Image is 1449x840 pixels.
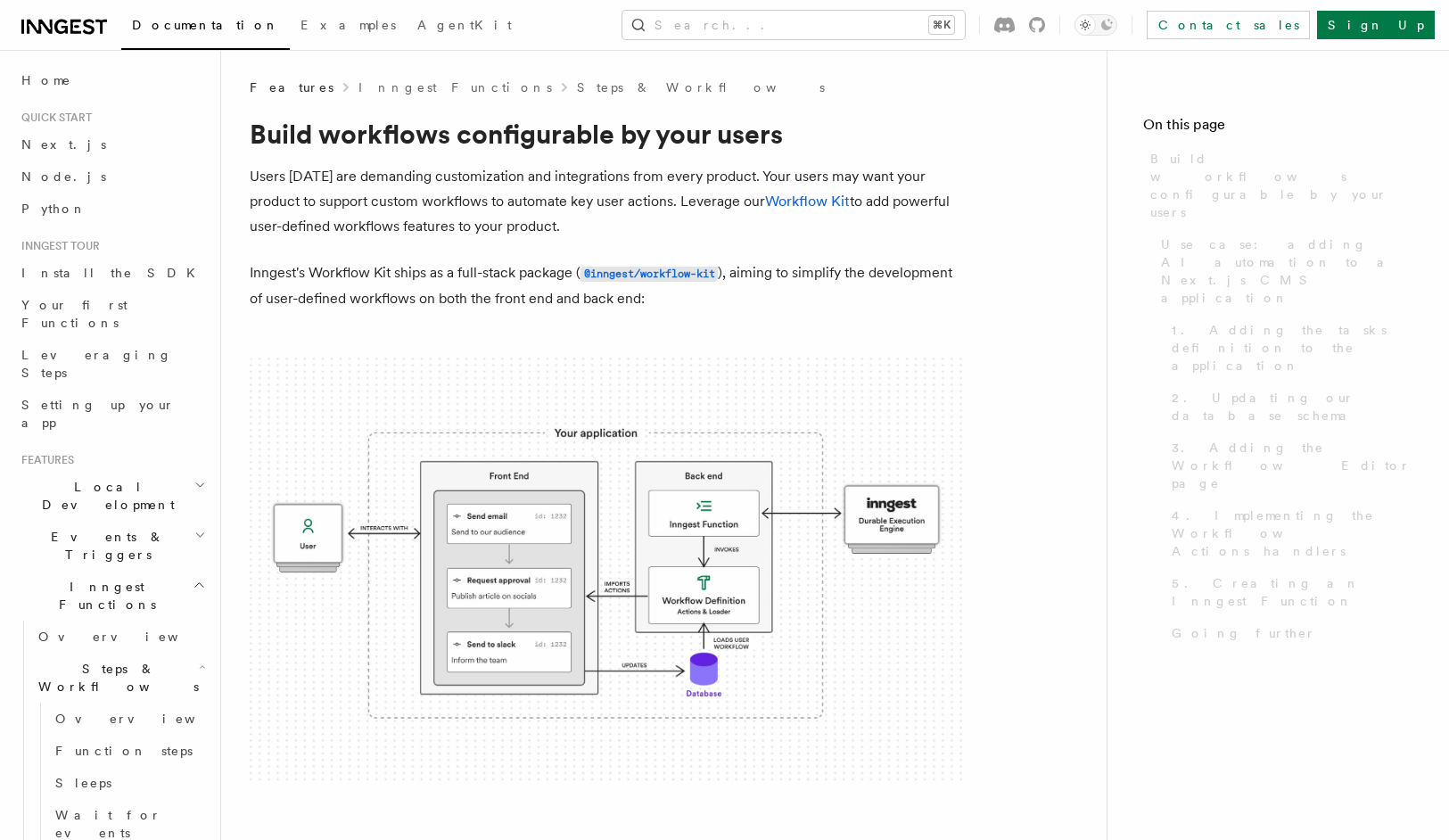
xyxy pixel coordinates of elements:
span: Wait for events [55,808,161,840]
span: Sleeps [55,776,111,790]
a: 4. Implementing the Workflow Actions handlers [1165,499,1413,567]
h1: Build workflows configurable by your users [250,118,963,150]
a: Going further [1165,617,1413,649]
a: @inngest/workflow-kit [580,264,718,281]
span: Steps & Workflows [31,660,199,696]
a: Inngest Functions [358,78,552,96]
span: Features [250,78,333,96]
button: Local Development [14,471,210,521]
button: Events & Triggers [14,521,210,571]
a: Function steps [48,735,210,767]
span: Documentation [132,18,279,32]
a: Your first Functions [14,289,210,339]
a: Sleeps [48,767,210,799]
p: Users [DATE] are demanding customization and integrations from every product. Your users may want... [250,164,963,239]
span: Setting up your app [21,398,175,430]
span: Quick start [14,111,92,125]
a: Contact sales [1147,11,1310,39]
img: The Workflow Kit provides a Workflow Engine to compose workflow actions on the back end and a set... [250,358,963,785]
code: @inngest/workflow-kit [580,267,718,282]
a: Overview [48,703,210,735]
a: Home [14,64,210,96]
span: Use case: adding AI automation to a Next.js CMS application [1161,235,1413,307]
span: AgentKit [417,18,512,32]
span: Going further [1172,624,1316,642]
a: Use case: adding AI automation to a Next.js CMS application [1154,228,1413,314]
a: Documentation [121,5,290,50]
span: Events & Triggers [14,528,194,564]
a: 1. Adding the tasks definition to the application [1165,314,1413,382]
span: Leveraging Steps [21,348,172,380]
a: Examples [290,5,407,48]
a: Overview [31,621,210,653]
span: Your first Functions [21,298,128,330]
span: 3. Adding the Workflow Editor page [1172,439,1413,492]
a: Node.js [14,161,210,193]
a: Workflow Kit [765,193,850,210]
a: 5. Creating an Inngest Function [1165,567,1413,617]
span: Function steps [55,744,193,758]
kbd: ⌘K [929,16,954,34]
a: Install the SDK [14,257,210,289]
a: Leveraging Steps [14,339,210,389]
span: Overview [38,630,222,644]
span: Features [14,453,74,467]
span: Inngest Functions [14,578,193,614]
span: Home [21,71,71,89]
a: 3. Adding the Workflow Editor page [1165,432,1413,499]
a: Next.js [14,128,210,161]
span: 4. Implementing the Workflow Actions handlers [1172,506,1413,560]
a: Steps & Workflows [577,78,825,96]
a: AgentKit [407,5,523,48]
span: Next.js [21,137,106,152]
button: Search...⌘K [622,11,965,39]
a: 2. Updating our database schema [1165,382,1413,432]
span: Python [21,202,86,216]
span: Examples [301,18,396,32]
span: Local Development [14,478,194,514]
span: 1. Adding the tasks definition to the application [1172,321,1413,375]
a: Setting up your app [14,389,210,439]
p: Inngest's Workflow Kit ships as a full-stack package ( ), aiming to simplify the development of u... [250,260,963,311]
span: 5. Creating an Inngest Function [1172,574,1413,610]
span: Inngest tour [14,239,100,253]
span: Install the SDK [21,266,206,280]
button: Steps & Workflows [31,653,210,703]
span: 2. Updating our database schema [1172,389,1413,424]
a: Python [14,193,210,225]
span: Overview [55,712,239,726]
button: Toggle dark mode [1074,14,1117,36]
a: Sign Up [1317,11,1435,39]
h4: On this page [1143,114,1413,143]
a: Build workflows configurable by your users [1143,143,1413,228]
span: Node.js [21,169,106,184]
span: Build workflows configurable by your users [1150,150,1413,221]
button: Inngest Functions [14,571,210,621]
